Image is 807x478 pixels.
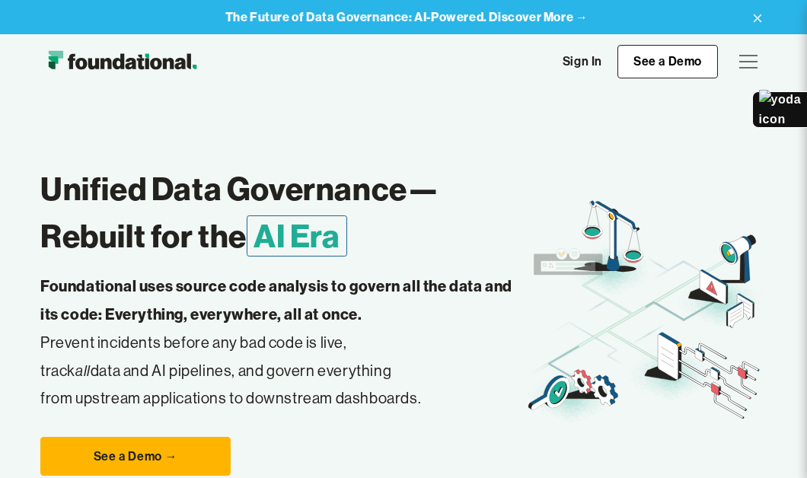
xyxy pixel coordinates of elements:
a: The Future of Data Governance: AI-Powered. Discover More → [225,10,589,24]
strong: Foundational uses source code analysis to govern all the data and its code: Everything, everywher... [40,276,512,323]
div: menu [730,43,767,80]
a: See a Demo [617,45,718,78]
img: Foundational Logo [40,46,204,77]
a: Sign In [547,46,617,78]
a: home [40,46,204,77]
em: all [75,361,91,380]
a: See a Demo → [40,437,231,476]
h1: Unified Data Governance— Rebuilt for the [40,165,525,260]
strong: The Future of Data Governance: AI-Powered. Discover More → [225,9,589,24]
iframe: Chat Widget [533,301,807,478]
p: Prevent incidents before any bad code is live, track data and AI pipelines, and govern everything... [40,272,525,413]
span: AI Era [247,215,347,257]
